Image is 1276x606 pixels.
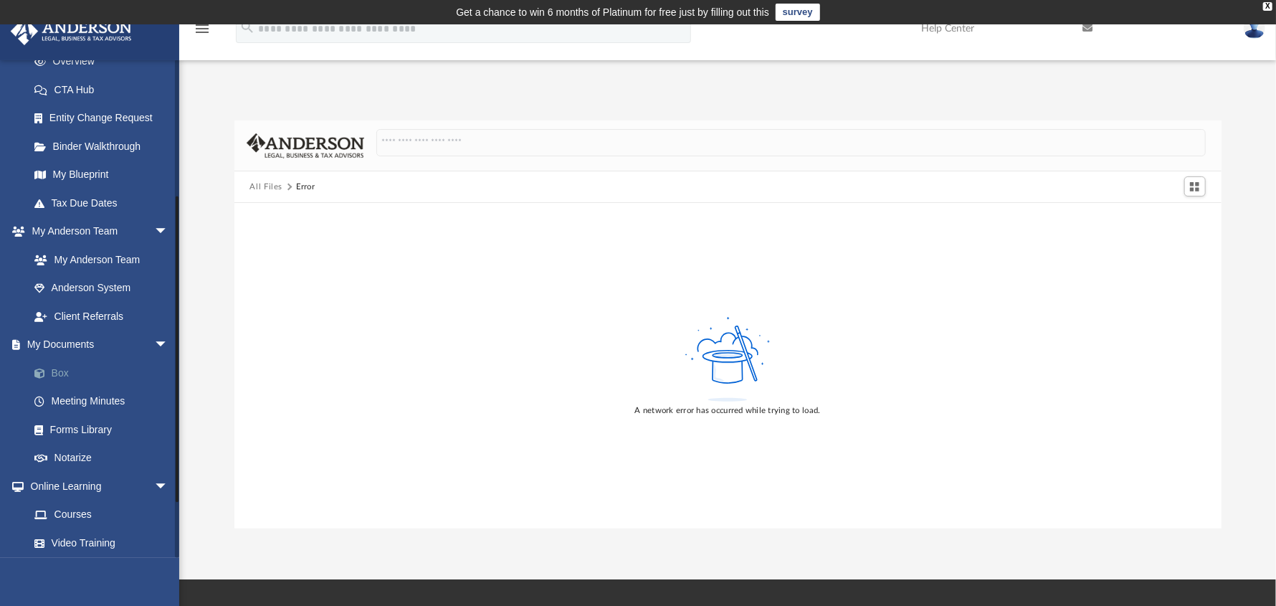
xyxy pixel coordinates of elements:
[20,274,183,303] a: Anderson System
[20,189,190,217] a: Tax Due Dates
[376,129,1205,156] input: Search files and folders
[20,245,176,274] a: My Anderson Team
[20,415,183,444] a: Forms Library
[154,217,183,247] span: arrow_drop_down
[20,529,176,557] a: Video Training
[20,161,183,189] a: My Blueprint
[154,331,183,360] span: arrow_drop_down
[10,331,190,359] a: My Documentsarrow_drop_down
[239,19,255,35] i: search
[456,4,769,21] div: Get a chance to win 6 months of Platinum for free just by filling out this
[10,217,183,246] a: My Anderson Teamarrow_drop_down
[249,181,282,194] button: All Files
[20,302,183,331] a: Client Referrals
[10,472,183,501] a: Online Learningarrow_drop_down
[776,4,820,21] a: survey
[20,47,190,76] a: Overview
[20,75,190,104] a: CTA Hub
[20,444,190,473] a: Notarize
[194,27,211,37] a: menu
[6,17,136,45] img: Anderson Advisors Platinum Portal
[1244,18,1265,39] img: User Pic
[20,501,183,529] a: Courses
[296,181,315,194] div: Error
[20,387,190,416] a: Meeting Minutes
[1263,2,1272,11] div: close
[20,104,190,133] a: Entity Change Request
[20,132,190,161] a: Binder Walkthrough
[154,472,183,501] span: arrow_drop_down
[634,404,820,417] div: A network error has occurred while trying to load.
[194,20,211,37] i: menu
[20,557,183,586] a: Resources
[20,359,190,387] a: Box
[1184,176,1206,197] button: Switch to Grid View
